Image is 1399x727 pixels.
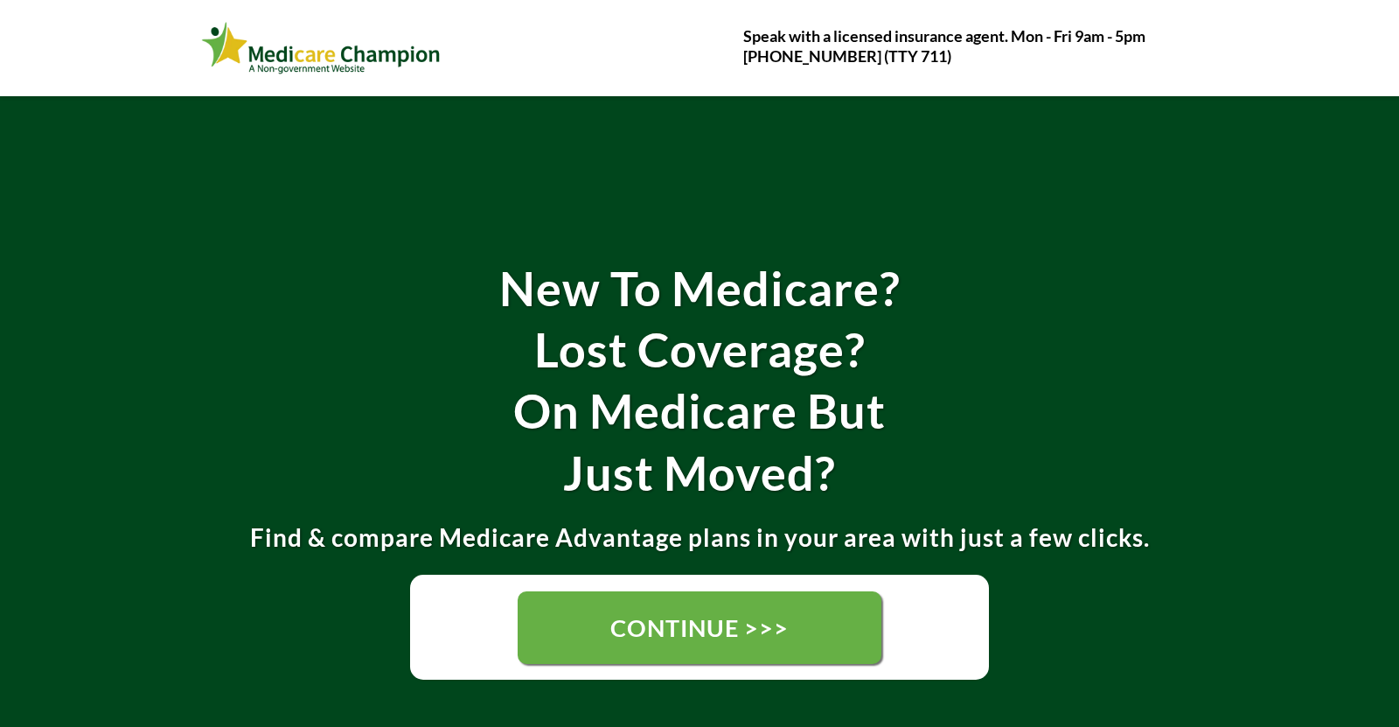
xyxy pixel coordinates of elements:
[499,260,901,317] strong: New To Medicare?
[518,591,881,664] a: CONTINUE >>>
[534,321,866,378] strong: Lost Coverage?
[250,522,1150,552] strong: Find & compare Medicare Advantage plans in your area with just a few clicks.
[610,613,789,642] span: CONTINUE >>>
[201,18,442,78] img: Webinar
[743,26,1145,45] strong: Speak with a licensed insurance agent. Mon - Fri 9am - 5pm
[513,382,886,439] strong: On Medicare But
[743,46,951,66] strong: [PHONE_NUMBER] (TTY 711)
[563,444,836,501] strong: Just Moved?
